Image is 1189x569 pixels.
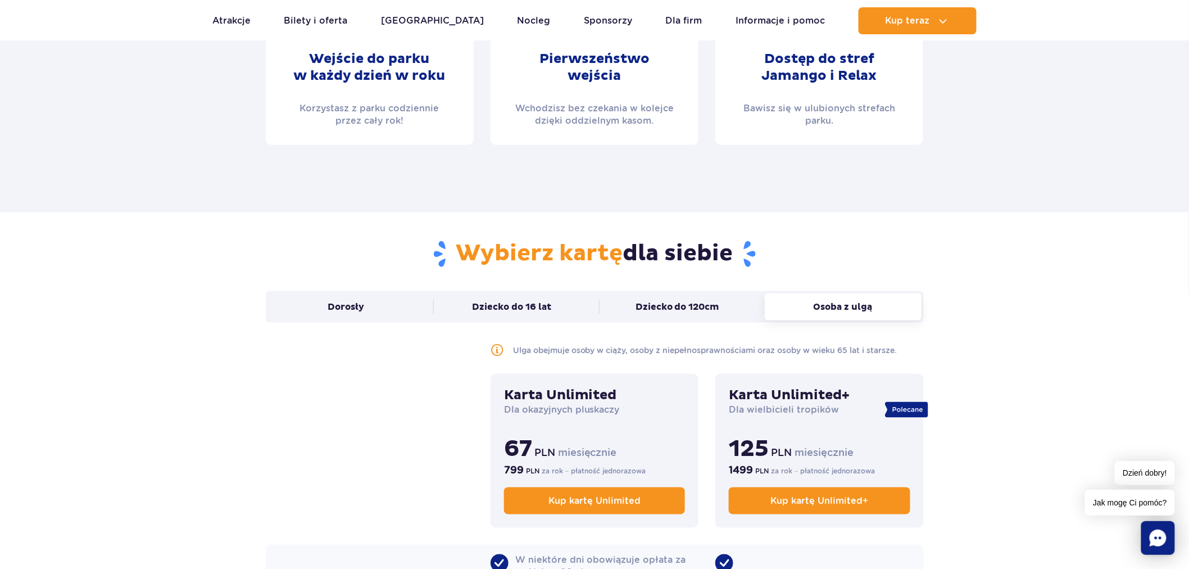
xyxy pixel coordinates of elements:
[518,7,551,34] a: Nocleg
[771,446,792,460] span: PLN
[504,102,685,127] p: Wchodzisz bez czekania w kolejce dzięki oddzielnym kasom.
[584,7,632,34] a: Sponsorzy
[729,404,910,417] p: Dla wielbicieli tropików
[534,446,555,460] span: PLN
[729,464,910,477] p: za rok − płatność jednorazowa
[504,436,532,464] b: 67
[504,436,685,464] p: miesięcznie
[765,293,922,320] button: Osoba z ulgą
[539,51,650,84] h2: Pierwszeństwo wejścia
[279,102,460,127] p: Korzystasz z parku codziennie przez cały rok!
[599,293,756,320] button: Dziecko do 120cm
[729,464,753,477] b: 1499
[729,487,910,514] a: Kup kartę Unlimited+
[212,7,251,34] a: Atrakcje
[504,404,685,417] p: Dla okazyjnych pluskaczy
[762,51,877,84] h2: Dostęp do stref Jamango i Relax
[268,293,425,320] button: Dorosły
[666,7,702,34] a: Dla firm
[736,7,825,34] a: Informacje i pomoc
[1085,490,1175,516] span: Jak mogę Ci pomóc?
[1141,521,1175,555] div: Chat
[504,387,685,404] h3: Karta Unlimited
[266,240,924,269] h2: dla siebie
[504,464,685,477] p: za rok − płatność jednorazowa
[504,487,685,514] a: Kup kartę Unlimited
[284,7,348,34] a: Bilety i oferta
[885,16,929,26] span: Kup teraz
[381,7,484,34] a: [GEOGRAPHIC_DATA]
[456,240,623,268] span: Wybierz kartę
[729,436,910,464] p: miesięcznie
[513,345,897,357] p: Ulga obejmuje osoby w ciąży, osoby z niepełnosprawnościami oraz osoby w wieku 65 lat i starsze.
[729,102,910,127] p: Bawisz się w ulubionych strefach parku.
[1115,461,1175,485] span: Dzień dobry!
[729,387,910,404] h3: Karta Unlimited+
[433,293,590,320] button: Dziecko do 16 lat
[504,464,524,477] b: 799
[294,51,446,84] h2: Wejście do parku w każdy dzień w roku
[770,496,868,507] span: Kup kartę Unlimited+
[859,7,977,34] button: Kup teraz
[729,436,769,464] b: 125
[755,467,769,477] span: PLN
[526,467,539,477] span: PLN
[548,496,641,507] span: Kup kartę Unlimited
